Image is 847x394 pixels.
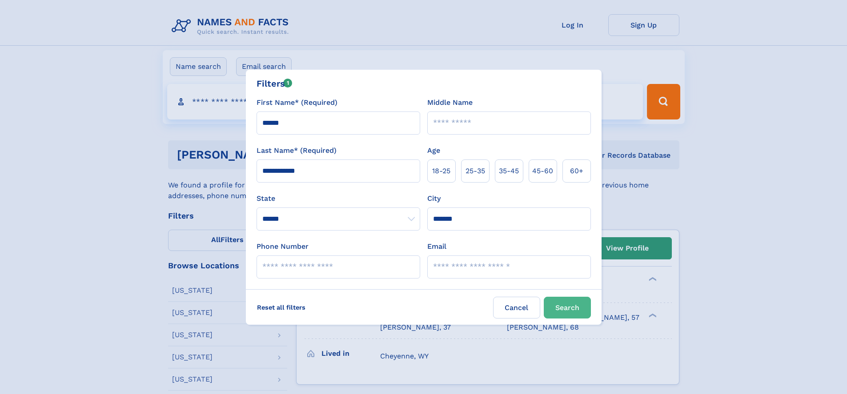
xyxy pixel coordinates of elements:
[427,241,446,252] label: Email
[427,145,440,156] label: Age
[432,166,450,176] span: 18‑25
[532,166,553,176] span: 45‑60
[257,193,420,204] label: State
[570,166,583,176] span: 60+
[544,297,591,318] button: Search
[257,77,293,90] div: Filters
[257,97,337,108] label: First Name* (Required)
[499,166,519,176] span: 35‑45
[257,145,337,156] label: Last Name* (Required)
[251,297,311,318] label: Reset all filters
[493,297,540,318] label: Cancel
[466,166,485,176] span: 25‑35
[257,241,309,252] label: Phone Number
[427,193,441,204] label: City
[427,97,473,108] label: Middle Name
